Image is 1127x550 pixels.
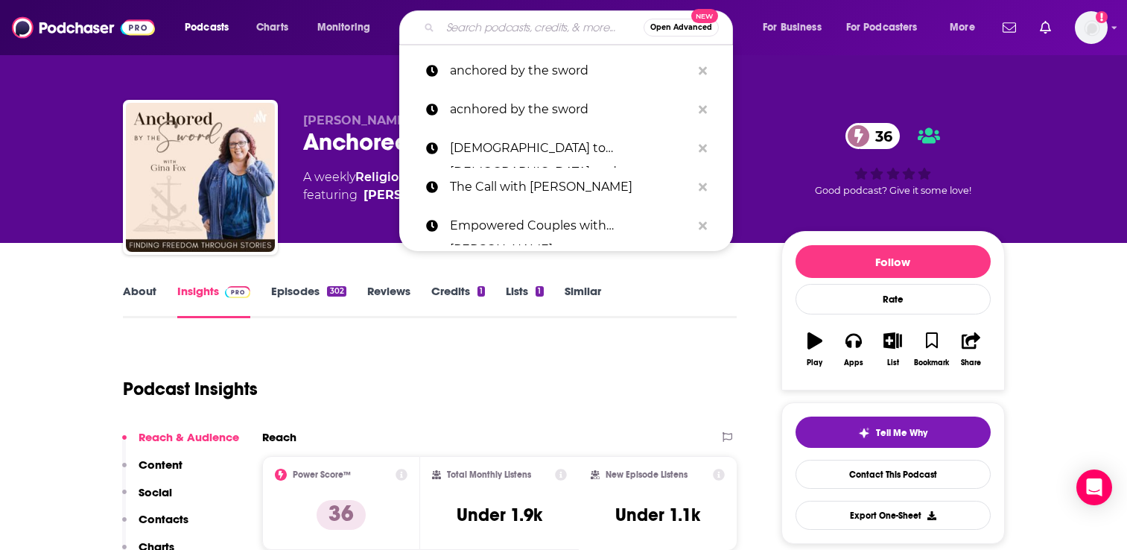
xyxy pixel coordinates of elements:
[834,323,873,376] button: Apps
[450,129,691,168] p: pastor to pastor podcast
[836,16,939,39] button: open menu
[650,24,712,31] span: Open Advanced
[413,10,747,45] div: Search podcasts, credits, & more...
[139,512,188,526] p: Contacts
[1076,470,1112,505] div: Open Intercom Messenger
[796,323,834,376] button: Play
[914,358,949,367] div: Bookmark
[307,16,390,39] button: open menu
[1075,11,1108,44] img: User Profile
[225,286,251,298] img: Podchaser Pro
[293,470,351,480] h2: Power Score™
[644,19,719,37] button: Open AdvancedNew
[303,168,693,204] div: A weekly podcast
[565,284,601,318] a: Similar
[177,284,251,318] a: InsightsPodchaser Pro
[185,17,229,38] span: Podcasts
[912,323,951,376] button: Bookmark
[796,501,991,530] button: Export One-Sheet
[122,458,182,485] button: Content
[961,358,981,367] div: Share
[858,427,870,439] img: tell me why sparkle
[691,9,718,23] span: New
[122,485,172,513] button: Social
[846,17,918,38] span: For Podcasters
[355,170,407,184] a: Religion
[303,186,693,204] span: featuring
[1075,11,1108,44] button: Show profile menu
[506,284,543,318] a: Lists1
[447,470,531,480] h2: Total Monthly Listens
[457,504,542,526] h3: Under 1.9k
[950,17,975,38] span: More
[450,51,691,90] p: anchored by the sword
[256,17,288,38] span: Charts
[997,15,1022,40] a: Show notifications dropdown
[399,206,733,245] a: Empowered Couples with [PERSON_NAME]
[123,284,156,318] a: About
[317,17,370,38] span: Monitoring
[122,512,188,540] button: Contacts
[399,129,733,168] a: [DEMOGRAPHIC_DATA] to [DEMOGRAPHIC_DATA] podcast
[139,430,239,444] p: Reach & Audience
[367,284,410,318] a: Reviews
[860,123,900,149] span: 36
[139,458,182,472] p: Content
[364,186,470,204] a: Gina Fox
[536,286,543,297] div: 1
[796,417,991,448] button: tell me why sparkleTell Me Why
[796,460,991,489] a: Contact This Podcast
[262,430,296,444] h2: Reach
[303,113,410,127] span: [PERSON_NAME]
[763,17,822,38] span: For Business
[123,378,258,400] h1: Podcast Insights
[431,284,485,318] a: Credits1
[399,90,733,129] a: acnhored by the sword
[327,286,346,297] div: 302
[844,358,863,367] div: Apps
[450,90,691,129] p: acnhored by the sword
[139,485,172,499] p: Social
[951,323,990,376] button: Share
[317,500,366,530] p: 36
[815,185,971,196] span: Good podcast? Give it some love!
[399,51,733,90] a: anchored by the sword
[781,113,1005,206] div: 36Good podcast? Give it some love!
[796,245,991,278] button: Follow
[845,123,900,149] a: 36
[752,16,840,39] button: open menu
[122,430,239,458] button: Reach & Audience
[1075,11,1108,44] span: Logged in as BenLaurro
[450,206,691,245] p: Empowered Couples with Freemans
[440,16,644,39] input: Search podcasts, credits, & more...
[450,168,691,206] p: The Call with Nancy Sabato
[1096,11,1108,23] svg: Add a profile image
[939,16,994,39] button: open menu
[399,168,733,206] a: The Call with [PERSON_NAME]
[807,358,822,367] div: Play
[873,323,912,376] button: List
[876,427,927,439] span: Tell Me Why
[12,13,155,42] img: Podchaser - Follow, Share and Rate Podcasts
[247,16,297,39] a: Charts
[271,284,346,318] a: Episodes302
[615,504,700,526] h3: Under 1.1k
[887,358,899,367] div: List
[796,284,991,314] div: Rate
[477,286,485,297] div: 1
[174,16,248,39] button: open menu
[126,103,275,252] img: Anchored by the Sword
[606,470,688,480] h2: New Episode Listens
[1034,15,1057,40] a: Show notifications dropdown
